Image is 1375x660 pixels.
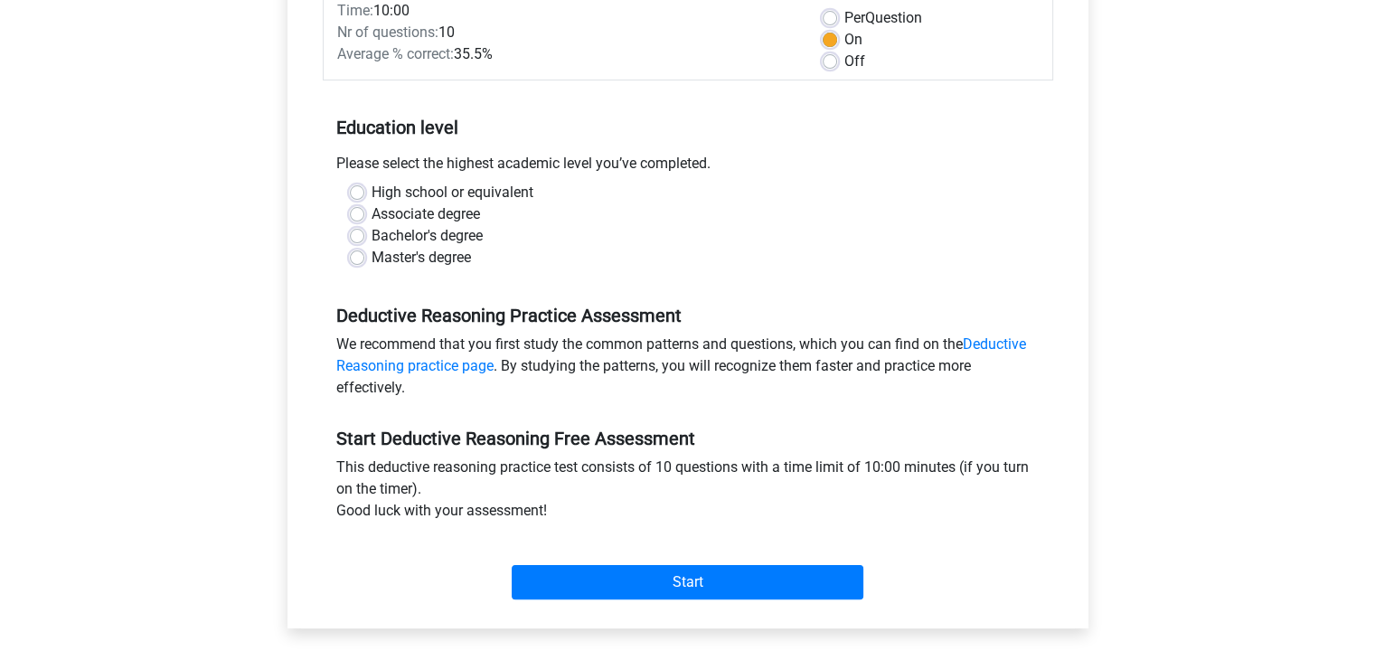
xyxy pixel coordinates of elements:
div: Please select the highest academic level you’ve completed. [323,153,1053,182]
label: Off [844,51,865,72]
h5: Start Deductive Reasoning Free Assessment [336,428,1040,449]
span: Average % correct: [337,45,454,62]
span: Nr of questions: [337,24,438,41]
div: 10 [324,22,809,43]
label: High school or equivalent [372,182,533,203]
h5: Deductive Reasoning Practice Assessment [336,305,1040,326]
label: Master's degree [372,247,471,269]
label: Question [844,7,922,29]
div: We recommend that you first study the common patterns and questions, which you can find on the . ... [323,334,1053,406]
label: On [844,29,862,51]
label: Bachelor's degree [372,225,483,247]
span: Per [844,9,865,26]
h5: Education level [336,109,1040,146]
span: Time: [337,2,373,19]
label: Associate degree [372,203,480,225]
input: Start [512,565,863,599]
div: 35.5% [324,43,809,65]
div: This deductive reasoning practice test consists of 10 questions with a time limit of 10:00 minute... [323,457,1053,529]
